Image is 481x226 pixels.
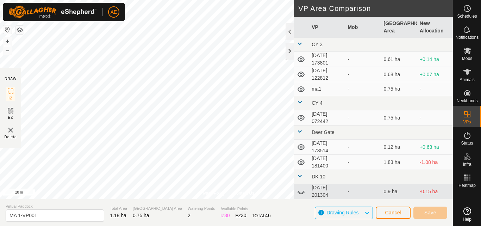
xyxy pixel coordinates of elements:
div: - [348,114,378,122]
span: Neckbands [456,99,477,103]
td: ma1 [309,82,345,96]
a: Privacy Policy [199,190,225,196]
td: [DATE] 122812 [309,67,345,82]
span: Infra [463,162,471,166]
td: - [417,82,453,96]
span: Deer Gate [312,129,335,135]
div: - [348,188,378,195]
span: [GEOGRAPHIC_DATA] Area [133,206,182,212]
td: 0.61 ha [381,52,417,67]
button: Reset Map [3,25,12,34]
td: +0.14 ha [417,52,453,67]
span: Virtual Paddock [6,203,104,209]
span: Watering Points [188,206,215,212]
h2: VP Area Comparison [298,4,453,13]
span: Save [424,210,436,215]
td: [DATE] 181400 [309,155,345,170]
img: Gallagher Logo [8,6,96,18]
span: 46 [265,213,271,218]
span: VPs [463,120,471,124]
span: Schedules [457,14,477,18]
span: Status [461,141,473,145]
td: 0.75 ha [381,110,417,126]
div: IZ [220,212,230,219]
span: 2 [188,213,190,218]
td: 0.12 ha [381,140,417,155]
a: Help [453,204,481,224]
td: [DATE] 072442 [309,110,345,126]
span: Cancel [385,210,401,215]
div: TOTAL [252,212,271,219]
span: AE [111,8,117,16]
th: New Allocation [417,17,453,38]
div: - [348,159,378,166]
span: 1.18 ha [110,213,126,218]
th: [GEOGRAPHIC_DATA] Area [381,17,417,38]
th: VP [309,17,345,38]
span: 30 [224,213,230,218]
div: DRAW [5,76,17,81]
span: IZ [9,96,13,101]
span: 30 [241,213,246,218]
span: CY 3 [312,42,323,47]
span: EZ [8,115,13,120]
th: Mob [345,17,381,38]
td: 0.9 ha [381,184,417,199]
button: – [3,46,12,55]
span: Total Area [110,206,127,212]
td: - [417,110,453,126]
span: DK 10 [312,174,325,179]
td: 0.75 ha [381,82,417,96]
td: +0.63 ha [417,140,453,155]
button: Cancel [376,207,411,219]
span: Mobs [462,56,472,61]
span: Delete [5,134,17,140]
span: Animals [460,78,475,82]
span: Notifications [456,35,479,39]
button: Map Layers [15,26,24,34]
td: 1.83 ha [381,155,417,170]
span: Drawing Rules [326,210,358,215]
div: - [348,85,378,93]
td: [DATE] 173514 [309,140,345,155]
td: [DATE] 173801 [309,52,345,67]
td: [DATE] 201304 [309,184,345,199]
button: + [3,37,12,45]
div: - [348,71,378,78]
td: +0.07 ha [417,67,453,82]
span: CY 4 [312,100,323,106]
img: VP [6,126,15,134]
td: -1.08 ha [417,155,453,170]
button: Save [413,207,447,219]
span: 0.75 ha [133,213,149,218]
div: EZ [236,212,246,219]
td: 0.68 ha [381,67,417,82]
span: Help [463,217,471,221]
div: - [348,56,378,63]
span: Heatmap [458,183,476,188]
a: Contact Us [233,190,254,196]
span: Available Points [220,206,270,212]
div: - [348,143,378,151]
td: -0.15 ha [417,184,453,199]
